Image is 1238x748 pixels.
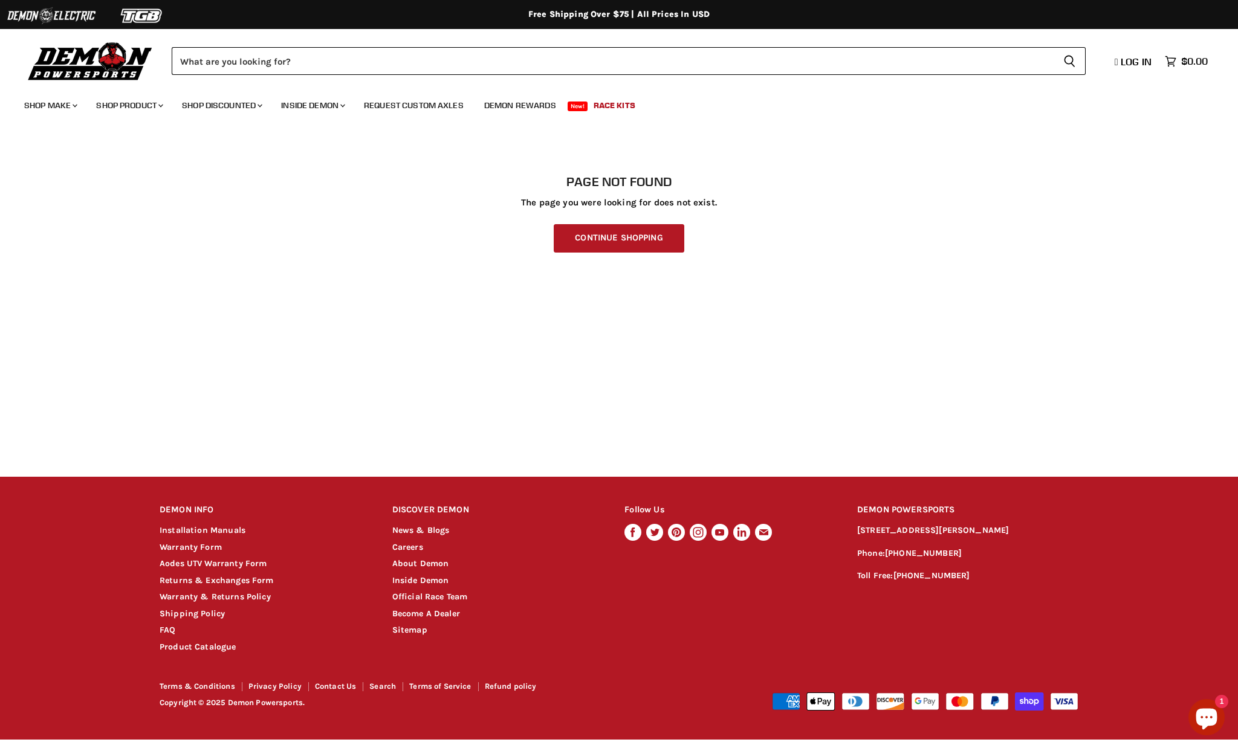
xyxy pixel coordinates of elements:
[624,496,834,524] h2: Follow Us
[1159,53,1214,70] a: $0.00
[15,93,85,118] a: Shop Make
[315,682,357,691] a: Contact Us
[554,224,684,253] a: Continue Shopping
[857,547,1078,561] p: Phone:
[135,9,1103,20] div: Free Shipping Over $75 | All Prices In USD
[392,592,468,602] a: Official Race Team
[160,625,175,635] a: FAQ
[392,625,427,635] a: Sitemap
[172,47,1086,75] form: Product
[392,558,449,569] a: About Demon
[355,93,473,118] a: Request Custom Axles
[857,569,1078,583] p: Toll Free:
[15,88,1205,118] ul: Main menu
[885,548,962,558] a: [PHONE_NUMBER]
[160,682,235,691] a: Terms & Conditions
[173,93,270,118] a: Shop Discounted
[160,608,225,619] a: Shipping Policy
[6,4,97,27] img: Demon Electric Logo 2
[160,175,1078,189] h1: Page not found
[409,682,471,691] a: Terms of Service
[857,496,1078,524] h2: DEMON POWERSPORTS
[272,93,352,118] a: Inside Demon
[392,575,449,585] a: Inside Demon
[1121,56,1152,68] span: Log in
[160,592,271,602] a: Warranty & Returns Policy
[1185,699,1228,738] inbox-online-store-chat: Shopify online store chat
[160,198,1078,208] p: The page you were looking for does not exist.
[160,496,369,524] h2: DEMON INFO
[475,93,565,118] a: Demon Rewards
[369,682,396,691] a: Search
[392,608,460,619] a: Become A Dealer
[1054,47,1086,75] button: Search
[87,93,170,118] a: Shop Product
[1109,56,1159,67] a: Log in
[97,4,187,27] img: TGB Logo 2
[160,525,245,535] a: Installation Manuals
[24,39,157,82] img: Demon Powersports
[585,93,644,118] a: Race Kits
[160,558,267,569] a: Aodes UTV Warranty Form
[248,682,302,691] a: Privacy Policy
[1181,56,1208,67] span: $0.00
[160,575,274,585] a: Returns & Exchanges Form
[568,102,588,111] span: New!
[857,524,1078,538] p: [STREET_ADDRESS][PERSON_NAME]
[160,698,620,708] p: Copyright © 2025 Demon Powersports.
[893,570,970,581] a: [PHONE_NUMBER]
[392,525,450,535] a: News & Blogs
[160,682,620,695] nav: Footer
[160,542,222,552] a: Warranty Form
[172,47,1054,75] input: Search
[485,682,537,691] a: Refund policy
[160,642,236,652] a: Product Catalogue
[392,496,602,524] h2: DISCOVER DEMON
[392,542,423,552] a: Careers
